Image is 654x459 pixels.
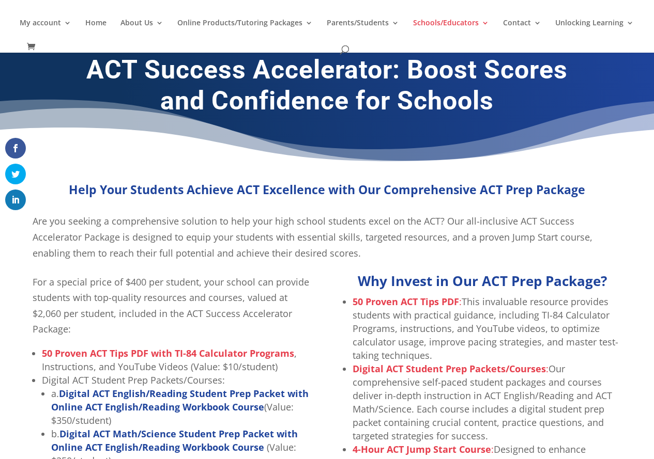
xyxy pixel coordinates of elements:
[42,347,294,359] strong: 50 Proven ACT Tips PDF with TI-84 Calculator Programs
[51,387,311,427] li: a. (Value: $350/student)
[353,295,462,308] span: :
[33,213,621,261] p: Are you seeking a comprehensive solution to help your high school students excel on the ACT? Our ...
[358,272,607,290] strong: Why Invest in Our ACT Prep Package?
[20,19,71,43] a: My account
[353,443,491,455] strong: 4-Hour ACT Jump Start Course
[33,274,311,346] p: For a special price of $400 per student, your school can provide students with top-quality resour...
[177,19,313,43] a: Online Products/Tutoring Packages
[51,428,298,453] strong: Digital ACT Math/Science Student Prep Packet with Online ACT English/Reading Workbook Course
[51,387,309,413] strong: Digital ACT English/Reading Student Prep Packet with Online ACT English/Reading Workbook Course
[353,362,546,375] strong: Digital ACT Student Prep Packets/Courses
[33,182,621,198] p: Help Your Students Achieve ACT Excellence with Our Comprehensive ACT Prep Package
[85,19,107,43] a: Home
[353,362,621,442] p: Our comprehensive self-paced student packages and courses deliver in-depth instruction in ACT Eng...
[120,19,163,43] a: About Us
[413,19,489,43] a: Schools/Educators
[42,346,311,373] li: , Instructions, and YouTube Videos (Value: $10/student)
[353,443,494,455] span: :
[353,295,621,362] p: This invaluable resource provides students with practical guidance, including TI-84 Calculator Pr...
[353,295,459,308] strong: 50 Proven ACT Tips PDF
[327,19,399,43] a: Parents/Students
[66,54,589,121] h1: ACT Success Accelerator: Boost Scores and Confidence for Schools
[555,19,634,43] a: Unlocking Learning
[353,362,549,375] span: :
[503,19,541,43] a: Contact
